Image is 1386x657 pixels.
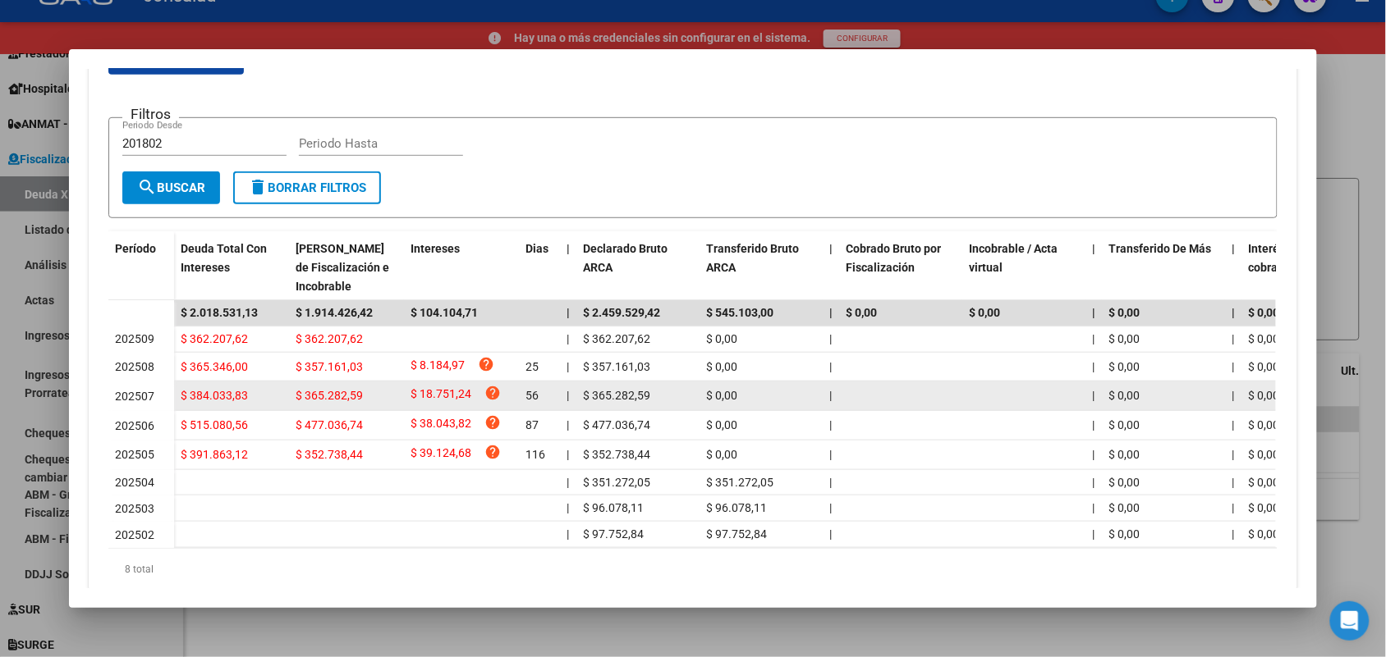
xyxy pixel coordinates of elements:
span: | [567,389,569,402]
datatable-header-cell: | [1225,231,1241,303]
span: $ 0,00 [1108,501,1140,514]
span: $ 365.346,00 [181,360,248,373]
span: 116 [525,448,545,461]
span: $ 365.282,59 [583,389,650,402]
span: $ 0,00 [706,389,737,402]
span: | [1232,360,1234,373]
mat-icon: delete [248,177,268,197]
span: $ 357.161,03 [583,360,650,373]
span: Transferido De Más [1108,242,1211,255]
span: $ 362.207,62 [296,332,363,345]
span: | [567,332,569,345]
span: $ 515.080,56 [181,418,248,431]
span: | [1232,242,1235,255]
span: $ 384.033,83 [181,389,248,402]
span: 202508 [115,360,154,373]
span: $ 39.124,68 [411,444,471,466]
datatable-header-cell: Transferido Bruto ARCA [700,231,823,303]
datatable-header-cell: Interés Aporte cobrado por ARCA [1241,231,1365,303]
span: | [1092,242,1095,255]
span: | [1232,527,1234,541]
span: | [567,448,569,461]
span: Incobrable / Acta virtual [969,242,1058,274]
span: $ 0,00 [846,306,877,319]
span: $ 0,00 [1108,527,1140,541]
span: $ 362.207,62 [583,332,650,345]
span: Interés Aporte cobrado por ARCA [1248,242,1342,274]
span: $ 0,00 [1248,360,1279,373]
span: | [829,527,832,541]
span: Período [115,242,156,255]
datatable-header-cell: | [823,231,839,303]
datatable-header-cell: Transferido De Más [1102,231,1225,303]
datatable-header-cell: | [560,231,576,303]
span: $ 362.207,62 [181,332,248,345]
span: $ 477.036,74 [583,418,650,431]
span: 202505 [115,448,154,461]
span: $ 0,00 [1108,476,1140,489]
datatable-header-cell: Período [108,231,174,300]
span: 202506 [115,419,154,432]
span: | [829,360,832,373]
span: $ 8.184,97 [411,356,465,378]
span: 202507 [115,390,154,403]
span: $ 0,00 [969,306,1000,319]
span: $ 0,00 [706,360,737,373]
span: | [567,418,569,431]
span: Borrar Filtros [248,180,366,195]
span: | [829,389,832,402]
span: | [1232,332,1234,345]
span: $ 352.738,44 [296,448,363,461]
span: | [567,527,569,541]
span: Declarado Bruto ARCA [583,242,668,274]
span: $ 0,00 [706,332,737,345]
span: $ 2.018.531,13 [181,306,258,319]
span: $ 351.272,05 [706,476,773,489]
span: Cobrado Bruto por Fiscalización [846,242,941,274]
span: $ 0,00 [1108,389,1140,402]
button: Buscar [122,171,220,204]
span: | [567,476,569,489]
span: | [829,306,833,319]
mat-icon: search [137,177,157,197]
span: $ 391.863,12 [181,448,248,461]
span: $ 0,00 [1108,306,1140,319]
span: $ 0,00 [1248,389,1279,402]
span: Buscar [137,180,205,195]
span: $ 352.738,44 [583,448,650,461]
datatable-header-cell: | [1085,231,1102,303]
i: help [478,356,494,372]
span: | [1092,501,1095,514]
span: | [1092,418,1095,431]
span: $ 0,00 [1248,448,1279,461]
span: $ 96.078,11 [583,501,644,514]
span: | [829,476,832,489]
span: | [1092,306,1095,319]
span: $ 0,00 [1108,360,1140,373]
span: [PERSON_NAME] de Fiscalización e Incobrable [296,242,389,293]
span: $ 351.272,05 [583,476,650,489]
datatable-header-cell: Deuda Total Con Intereses [174,231,289,303]
span: | [567,360,569,373]
span: $ 96.078,11 [706,501,767,514]
span: $ 0,00 [1248,306,1279,319]
span: $ 97.752,84 [706,527,767,541]
div: Open Intercom Messenger [1330,601,1370,641]
span: $ 0,00 [706,448,737,461]
span: 56 [525,389,539,402]
span: $ 357.161,03 [296,360,363,373]
span: | [1092,527,1095,541]
span: $ 1.914.426,42 [296,306,373,319]
span: $ 0,00 [1248,332,1279,345]
span: | [1232,501,1234,514]
span: 25 [525,360,539,373]
span: | [567,306,570,319]
i: help [484,414,501,431]
span: | [1092,476,1095,489]
span: | [829,448,832,461]
span: $ 18.751,24 [411,385,471,407]
span: | [1092,448,1095,461]
span: | [1092,389,1095,402]
div: 8 total [108,549,1277,590]
span: $ 0,00 [1248,418,1279,431]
